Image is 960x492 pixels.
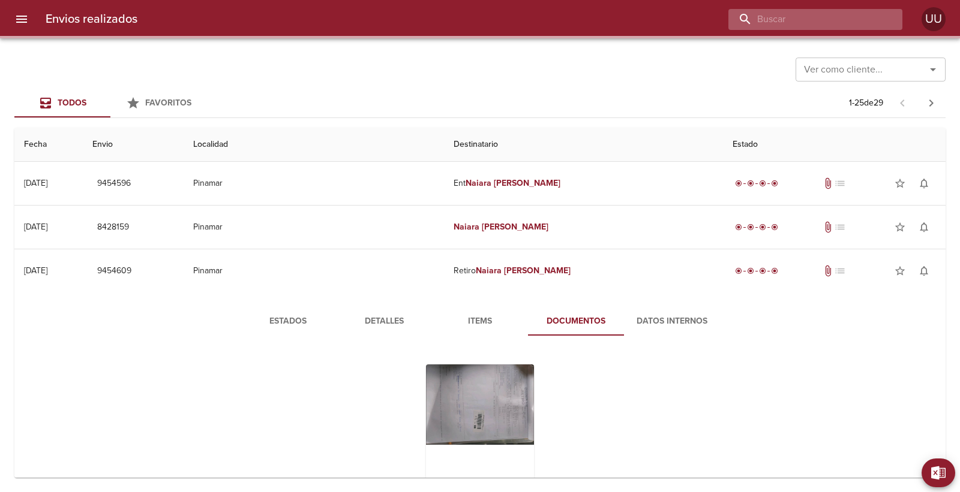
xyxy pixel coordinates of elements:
[444,249,723,292] td: Retiro
[912,215,936,239] button: Activar notificaciones
[822,265,834,277] span: Tiene documentos adjuntos
[184,206,444,249] td: Pinamar
[240,307,720,336] div: Tabs detalle de guia
[735,224,742,231] span: radio_button_checked
[247,314,329,329] span: Estados
[888,259,912,283] button: Agregar a favoritos
[922,7,946,31] div: UU
[771,267,778,274] span: radio_button_checked
[97,264,131,279] span: 9454609
[918,221,930,233] span: notifications_none
[631,314,713,329] span: Datos Internos
[24,222,47,232] div: [DATE]
[92,173,136,195] button: 9454596
[747,180,754,187] span: radio_button_checked
[735,180,742,187] span: radio_button_checked
[444,162,723,205] td: Ent
[58,98,86,108] span: Todos
[97,220,129,235] span: 8428159
[476,265,502,276] em: Naiara
[494,178,560,188] em: [PERSON_NAME]
[454,222,479,232] em: Naiara
[83,128,184,162] th: Envio
[733,221,781,233] div: Entregado
[771,180,778,187] span: radio_button_checked
[728,9,882,30] input: buscar
[888,96,917,108] span: Pagina anterior
[535,314,617,329] span: Documentos
[894,177,906,189] span: star_border
[92,260,136,282] button: 9454609
[918,177,930,189] span: notifications_none
[747,224,754,231] span: radio_button_checked
[24,265,47,276] div: [DATE]
[888,171,912,195] button: Agregar a favoritos
[747,267,754,274] span: radio_button_checked
[504,265,571,276] em: [PERSON_NAME]
[723,128,946,162] th: Estado
[24,178,47,188] div: [DATE]
[482,222,548,232] em: [PERSON_NAME]
[922,458,955,487] button: Exportar Excel
[444,128,723,162] th: Destinatario
[184,162,444,205] td: Pinamar
[822,221,834,233] span: Tiene documentos adjuntos
[14,89,206,117] div: Tabs Envios
[7,5,36,34] button: menu
[14,128,83,162] th: Fecha
[822,177,834,189] span: Tiene documentos adjuntos
[735,267,742,274] span: radio_button_checked
[733,265,781,277] div: Entregado
[917,89,946,117] span: Pagina siguiente
[439,314,521,329] span: Items
[894,221,906,233] span: star_border
[771,224,778,231] span: radio_button_checked
[343,314,425,329] span: Detalles
[912,259,936,283] button: Activar notificaciones
[184,128,444,162] th: Localidad
[925,61,941,78] button: Abrir
[922,7,946,31] div: Abrir información de usuario
[834,265,846,277] span: No tiene pedido asociado
[46,10,137,29] h6: Envios realizados
[918,265,930,277] span: notifications_none
[912,171,936,195] button: Activar notificaciones
[834,221,846,233] span: No tiene pedido asociado
[466,178,491,188] em: Naiara
[145,98,191,108] span: Favoritos
[849,97,883,109] p: 1 - 25 de 29
[759,267,766,274] span: radio_button_checked
[888,215,912,239] button: Agregar a favoritos
[97,176,131,191] span: 9454596
[733,177,781,189] div: Entregado
[184,249,444,292] td: Pinamar
[894,265,906,277] span: star_border
[759,180,766,187] span: radio_button_checked
[759,224,766,231] span: radio_button_checked
[92,216,134,239] button: 8428159
[834,177,846,189] span: No tiene pedido asociado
